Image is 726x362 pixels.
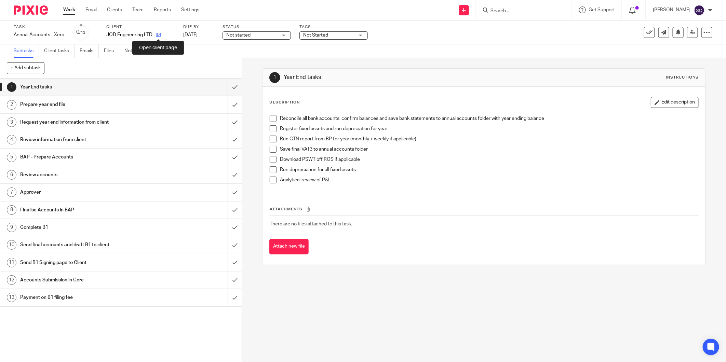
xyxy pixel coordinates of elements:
p: Run GTN report from BP for year (monthly + weekly if applicable) [280,136,698,142]
h1: Prepare year end file [20,99,154,110]
label: Status [223,24,291,30]
a: Client tasks [44,44,75,58]
a: Reports [154,6,171,13]
span: Attachments [270,207,302,211]
span: Not Started [303,33,328,38]
a: Settings [181,6,199,13]
a: Email [85,6,97,13]
h1: Payment on B1 filing fee [20,292,154,303]
div: 6 [7,170,16,180]
h1: Finalise Accounts in BAP [20,205,154,215]
div: 4 [7,135,16,144]
a: Subtasks [14,44,39,58]
h1: Accounts Submission in Core [20,275,154,285]
a: Work [63,6,75,13]
p: [PERSON_NAME] [653,6,690,13]
a: Files [104,44,119,58]
div: Annual Accounts - Xero [14,31,64,38]
p: Analytical review of P&L [280,177,698,183]
button: Attach new file [269,239,309,254]
a: Notes (0) [124,44,149,58]
h1: Approver [20,187,154,197]
div: 3 [7,117,16,127]
div: 2 [7,100,16,110]
h1: Request year end information from client [20,117,154,127]
img: Pixie [14,5,48,15]
h1: Review accounts [20,170,154,180]
h1: Review information from client [20,135,154,145]
div: 5 [7,153,16,162]
label: Client [106,24,175,30]
p: Run depreciation for all fixed assets [280,166,698,173]
input: Search [490,8,551,14]
button: Edit description [651,97,699,108]
div: 8 [7,205,16,215]
div: 1 [269,72,280,83]
h1: Complete B1 [20,222,154,233]
small: /13 [80,31,86,34]
h1: Year End tasks [284,74,499,81]
span: There are no files attached to this task. [270,222,352,226]
a: Audit logs [154,44,181,58]
p: Reconcile all bank accounts, confirm balances and save bank statements to annual accounts folder ... [280,115,698,122]
h1: BAP - Prepare Accounts [20,152,154,162]
h1: Send B1 Signing page to Client [20,257,154,268]
p: Register fixed assets and run depreciation for year [280,125,698,132]
p: Save final VAT3 to annual accounts folder [280,146,698,153]
div: 11 [7,258,16,267]
button: + Add subtask [7,62,44,74]
div: 9 [7,223,16,232]
h1: Send final accounts and draft B1 to client [20,240,154,250]
div: 13 [7,293,16,302]
a: Team [132,6,144,13]
div: 0 [77,28,86,36]
span: Not started [226,33,251,38]
a: Emails [80,44,99,58]
label: Task [14,24,64,30]
div: 1 [7,82,16,92]
img: svg%3E [694,5,705,16]
h1: Year End tasks [20,82,154,92]
div: 12 [7,275,16,285]
label: Tags [299,24,368,30]
p: Description [269,100,300,105]
span: [DATE] [183,32,198,37]
div: Instructions [666,75,699,80]
p: Download PSWT off ROS if applicable [280,156,698,163]
div: 10 [7,240,16,250]
p: JOD Engineering LTD [106,31,152,38]
div: 7 [7,187,16,197]
a: Clients [107,6,122,13]
label: Due by [183,24,214,30]
span: Get Support [589,8,615,12]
